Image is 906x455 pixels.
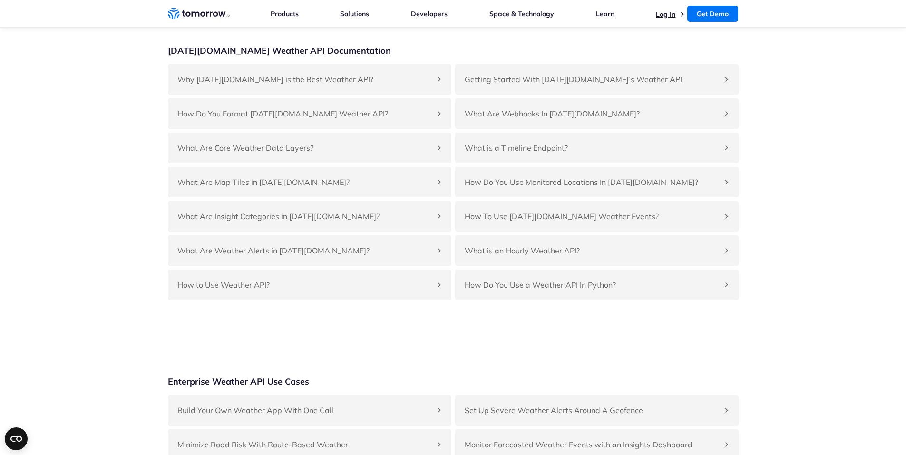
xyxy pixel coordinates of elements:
button: Open CMP widget [5,427,28,450]
div: How Do You Format [DATE][DOMAIN_NAME] Weather API? [168,98,451,129]
h4: Build Your Own Weather App With One Call [177,405,432,416]
a: Home link [168,7,230,21]
h4: What Are Core Weather Data Layers? [177,142,432,154]
div: Set Up Severe Weather Alerts Around A Geofence [455,395,739,426]
div: What Are Webhooks In [DATE][DOMAIN_NAME]? [455,98,739,129]
h3: [DATE][DOMAIN_NAME] Weather API Documentation [168,45,391,57]
h4: How Do You Format [DATE][DOMAIN_NAME] Weather API? [177,108,432,119]
a: Products [271,10,299,18]
a: Space & Technology [489,10,554,18]
h4: Set Up Severe Weather Alerts Around A Geofence [465,405,720,416]
div: How To Use [DATE][DOMAIN_NAME] Weather Events? [455,201,739,232]
a: Learn [596,10,614,18]
div: What Are Weather Alerts in [DATE][DOMAIN_NAME]? [168,235,451,266]
h4: How Do You Use Monitored Locations In [DATE][DOMAIN_NAME]? [465,176,720,188]
a: Log In [656,10,675,19]
h4: How Do You Use a Weather API In Python? [465,279,720,290]
div: How to Use Weather API? [168,270,451,300]
h4: Minimize Road Risk With Route-Based Weather [177,439,432,450]
h4: Monitor Forecasted Weather Events with an Insights Dashboard [465,439,720,450]
h4: What is a Timeline Endpoint? [465,142,720,154]
div: Getting Started With [DATE][DOMAIN_NAME]’s Weather API [455,64,739,95]
div: How Do You Use a Weather API In Python? [455,270,739,300]
a: Solutions [340,10,369,18]
div: How Do You Use Monitored Locations In [DATE][DOMAIN_NAME]? [455,167,739,197]
div: What Are Map Tiles in [DATE][DOMAIN_NAME]? [168,167,451,197]
a: Get Demo [687,6,738,22]
h4: How To Use [DATE][DOMAIN_NAME] Weather Events? [465,211,720,222]
h4: How to Use Weather API? [177,279,432,290]
a: Developers [411,10,448,18]
h4: Why [DATE][DOMAIN_NAME] is the Best Weather API? [177,74,432,85]
h4: What Are Webhooks In [DATE][DOMAIN_NAME]? [465,108,720,119]
div: What Are Core Weather Data Layers? [168,133,451,163]
h4: Getting Started With [DATE][DOMAIN_NAME]’s Weather API [465,74,720,85]
div: Build Your Own Weather App With One Call [168,395,451,426]
div: What Are Insight Categories in [DATE][DOMAIN_NAME]? [168,201,451,232]
div: What is a Timeline Endpoint? [455,133,739,163]
h4: What Are Weather Alerts in [DATE][DOMAIN_NAME]? [177,245,432,256]
div: Why [DATE][DOMAIN_NAME] is the Best Weather API? [168,64,451,95]
h4: What Are Insight Categories in [DATE][DOMAIN_NAME]? [177,211,432,222]
h4: What Are Map Tiles in [DATE][DOMAIN_NAME]? [177,176,432,188]
h4: What is an Hourly Weather API? [465,245,720,256]
h3: Enterprise Weather API Use Cases [168,376,309,387]
div: What is an Hourly Weather API? [455,235,739,266]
